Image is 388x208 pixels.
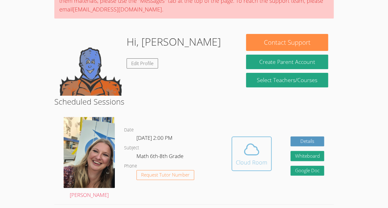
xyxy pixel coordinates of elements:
a: Select Teachers/Courses [246,73,328,87]
a: Google Doc [290,166,324,176]
img: sarah.png [64,117,115,188]
a: Details [290,136,324,147]
button: Request Tutor Number [136,170,194,180]
div: Cloud Room [236,158,267,167]
span: [DATE] 2:00 PM [136,134,173,141]
h2: Scheduled Sessions [54,96,334,107]
dd: Math 6th-8th Grade [136,152,185,162]
a: Edit Profile [127,58,158,69]
h1: Hi, [PERSON_NAME] [127,34,221,50]
img: default.png [60,34,122,96]
a: [PERSON_NAME] [64,117,115,200]
dt: Date [124,126,134,134]
dt: Phone [124,162,137,170]
button: Contact Support [246,34,328,51]
button: Create Parent Account [246,55,328,69]
button: Cloud Room [232,136,272,171]
dt: Subject [124,144,139,152]
span: Request Tutor Number [141,173,190,177]
button: Whiteboard [290,151,324,161]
